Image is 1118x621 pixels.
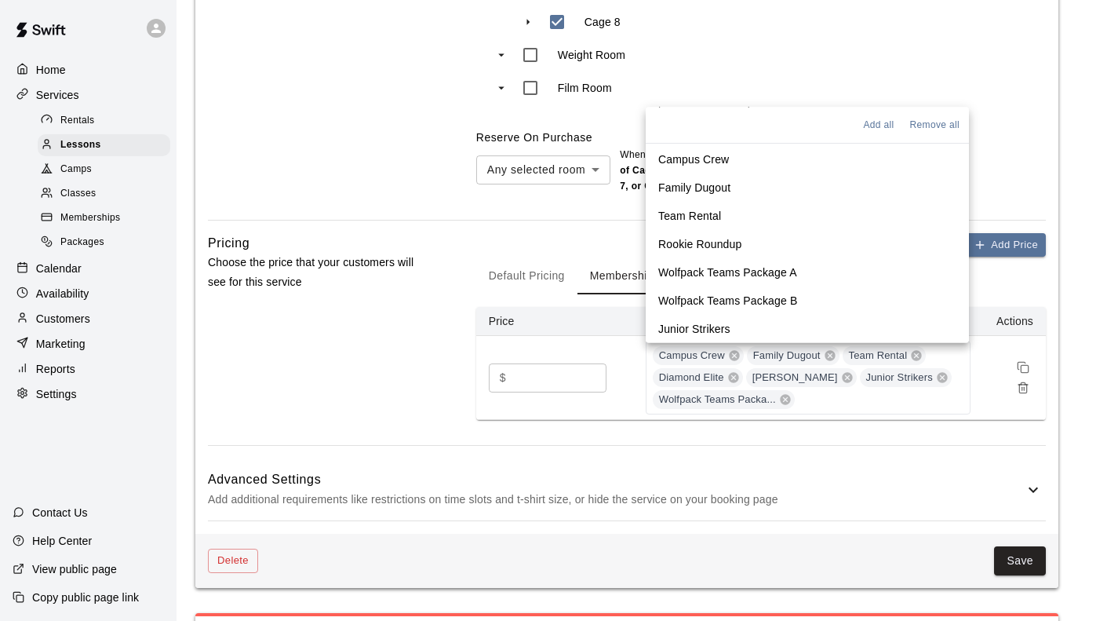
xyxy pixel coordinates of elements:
[38,182,177,206] a: Classes
[476,155,610,184] div: Any selected room
[747,346,839,365] div: Family Dugout
[36,336,86,352] p: Marketing
[500,370,506,386] p: $
[658,236,741,252] p: Rookie Roundup
[36,87,79,103] p: Services
[38,108,177,133] a: Rentals
[746,368,857,387] div: [PERSON_NAME]
[476,131,592,144] label: Reserve On Purchase
[653,368,743,387] div: Diamond Elite
[983,307,1046,336] th: Actions
[38,158,177,182] a: Camps
[13,83,164,107] a: Services
[36,286,89,301] p: Availability
[36,311,90,327] p: Customers
[620,148,894,195] p: When a customer buys this rental , Swift will reserve as long as it is available
[208,253,426,292] p: Choose the price that your customers will see for this service
[907,114,963,137] button: Remove all
[60,113,95,129] span: Rentals
[653,390,795,409] div: Wolfpack Teams Packa...
[620,149,893,192] b: any ONE of Cage 1, Cage 2, Cage 3, Cage 4, Cage 5, Cage 6, Cage 7, or Cage 8
[994,546,1046,575] button: Save
[13,357,164,381] a: Reports
[747,349,827,363] span: Family Dugout
[38,110,170,132] div: Rentals
[208,458,1046,521] div: Advanced SettingsAdd additional requirements like restrictions on time slots and t-shirt size, or...
[653,349,731,363] span: Campus Crew
[658,293,797,309] p: Wolfpack Teams Package B
[476,257,577,294] button: Default Pricing
[843,346,927,365] div: Team Rental
[653,346,744,365] div: Campus Crew
[38,206,177,231] a: Memberships
[860,114,897,137] button: Add all
[584,14,621,30] p: Cage 8
[60,235,104,250] span: Packages
[38,183,170,205] div: Classes
[38,133,177,157] a: Lessons
[658,208,721,224] p: Team Rental
[558,80,612,96] p: Film Room
[13,332,164,356] a: Marketing
[208,233,249,254] h6: Pricing
[32,533,92,549] p: Help Center
[208,490,1024,510] p: Add additional requirements like restrictions on time slots and t-shirt size, or hide the service...
[577,257,705,294] button: Membership Pricing
[38,159,170,181] div: Camps
[658,321,730,337] p: Junior Strikers
[13,282,164,305] a: Availability
[658,152,729,167] p: Campus Crew
[32,561,117,577] p: View public page
[36,361,75,377] p: Reports
[1013,357,1033,378] button: Duplicate price
[38,232,170,254] div: Packages
[966,233,1046,258] button: Add Price
[60,162,92,177] span: Camps
[860,368,952,387] div: Junior Strikers
[38,231,177,255] a: Packages
[658,180,730,195] p: Family Dugout
[60,137,101,153] span: Lessons
[208,469,1024,490] h6: Advanced Settings
[558,47,625,63] p: Weight Room
[60,186,96,202] span: Classes
[208,549,258,573] button: Delete
[860,371,939,385] span: Junior Strikers
[36,386,77,402] p: Settings
[38,134,170,156] div: Lessons
[13,307,164,331] a: Customers
[746,371,844,385] span: [PERSON_NAME]
[13,382,164,406] a: Settings
[1013,378,1033,398] button: Remove price
[13,58,164,82] a: Home
[658,265,797,280] p: Wolfpack Teams Package A
[38,207,170,229] div: Memberships
[36,62,66,78] p: Home
[13,257,164,280] a: Calendar
[32,505,88,521] p: Contact Us
[653,371,730,385] span: Diamond Elite
[633,307,983,336] th: Memberships
[653,393,782,407] span: Wolfpack Teams Packa...
[476,307,633,336] th: Price
[36,261,82,276] p: Calendar
[32,590,139,605] p: Copy public page link
[60,210,120,226] span: Memberships
[843,349,914,363] span: Team Rental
